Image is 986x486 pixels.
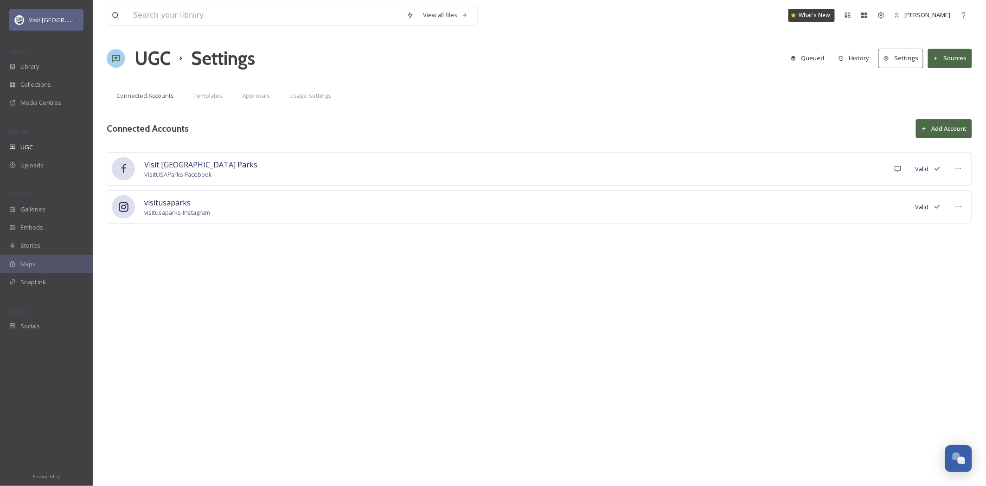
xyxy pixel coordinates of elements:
[834,49,874,67] button: History
[144,159,257,170] span: Visit [GEOGRAPHIC_DATA] Parks
[916,203,929,211] span: Valid
[20,62,39,71] span: Library
[878,49,928,68] a: Settings
[20,143,33,152] span: UGC
[289,91,331,100] span: Usage Settings
[134,45,171,72] a: UGC
[20,322,40,331] span: Socials
[20,98,61,107] span: Media Centres
[20,241,40,250] span: Stories
[418,6,473,24] a: View all files
[193,91,223,100] span: Templates
[20,223,43,232] span: Embeds
[788,9,835,22] a: What's New
[9,191,31,198] span: WIDGETS
[945,445,972,472] button: Open Chat
[9,128,29,135] span: COLLECT
[928,49,972,68] button: Sources
[834,49,879,67] a: History
[916,165,929,173] span: Valid
[20,205,45,214] span: Galleries
[878,49,923,68] button: Settings
[20,80,51,89] span: Collections
[29,15,118,24] span: Visit [GEOGRAPHIC_DATA] Parks
[9,307,28,314] span: SOCIALS
[15,15,24,25] img: download.png
[9,48,26,55] span: MEDIA
[116,91,174,100] span: Connected Accounts
[786,49,829,67] button: Queued
[20,260,36,269] span: Maps
[916,119,972,138] button: Add Account
[144,170,257,179] span: VisitUSAParks - Facebook
[242,91,270,100] span: Approvals
[33,470,60,481] a: Privacy Policy
[20,278,46,287] span: SnapLink
[107,122,189,135] h3: Connected Accounts
[890,6,955,24] a: [PERSON_NAME]
[20,161,44,170] span: Uploads
[786,49,834,67] a: Queued
[144,197,210,208] span: visitusaparks
[905,11,951,19] span: [PERSON_NAME]
[33,473,60,480] span: Privacy Policy
[191,45,255,72] h1: Settings
[128,5,402,26] input: Search your library
[144,208,210,217] span: visitusaparks - Instagram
